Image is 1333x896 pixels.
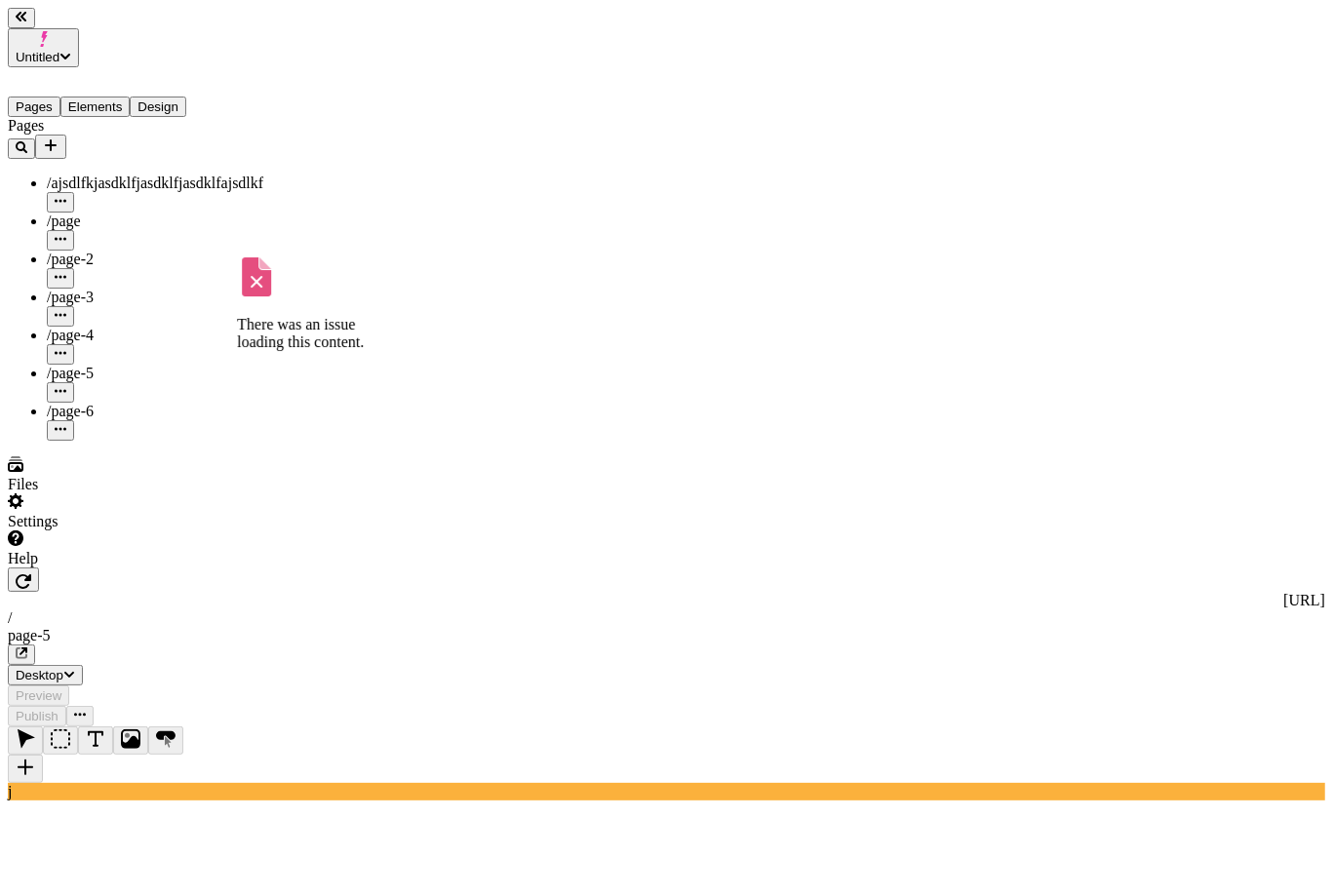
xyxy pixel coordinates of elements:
div: page-5 [8,627,1325,644]
button: Box [43,726,78,755]
button: Add new [35,135,66,159]
button: Preview [8,685,69,706]
div: [URL] [8,592,1325,609]
button: Elements [60,97,131,117]
span: Publish [16,709,59,723]
p: There was an issue loading this content. [237,316,383,351]
button: Image [113,726,148,755]
button: Publish [8,706,66,726]
div: Pages [8,117,242,135]
span: /page-2 [47,251,94,267]
button: Design [130,97,186,117]
div: Files [8,476,242,493]
span: Untitled [16,50,59,64]
span: /page-6 [47,403,94,419]
p: Cookie Test Route [8,16,285,33]
span: /page-3 [47,289,94,305]
div: / [8,609,1325,627]
button: Untitled [8,28,79,67]
span: /page-4 [47,327,94,343]
span: Desktop [16,668,63,682]
div: Settings [8,513,242,530]
span: Preview [16,688,61,703]
button: Text [78,726,113,755]
button: Button [148,726,183,755]
button: Desktop [8,665,83,685]
div: j [8,783,1325,800]
span: /page-5 [47,365,94,381]
div: Help [8,550,242,567]
button: Pages [8,97,60,117]
span: /page [47,213,81,229]
span: /ajsdlfkjasdklfjasdklfjasdklfajsdlkf [47,175,263,191]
